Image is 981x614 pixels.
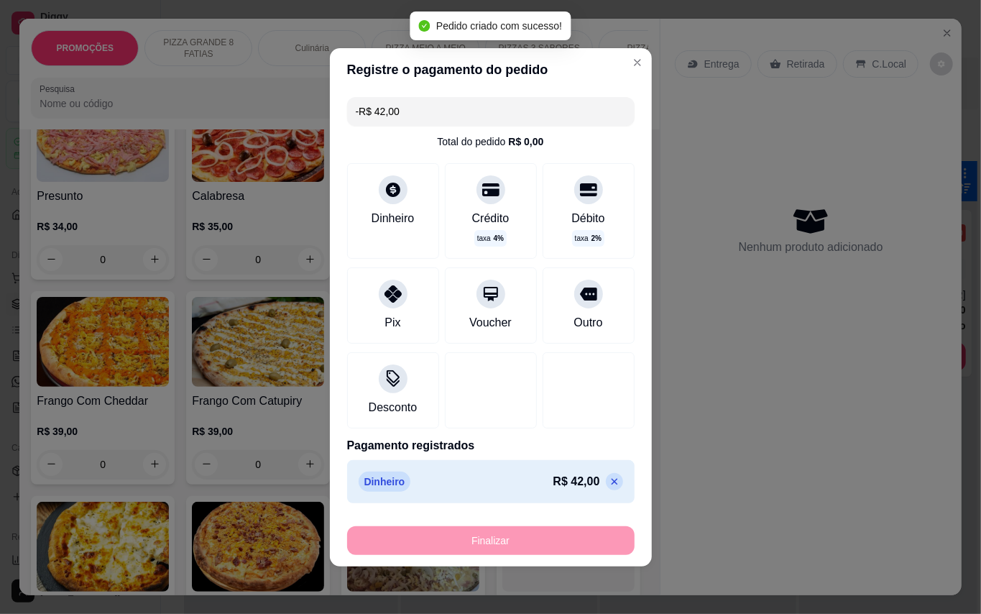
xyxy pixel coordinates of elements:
input: Ex.: hambúrguer de cordeiro [356,97,626,126]
p: Dinheiro [359,472,411,492]
div: Crédito [472,210,510,227]
div: Desconto [369,399,418,416]
header: Registre o pagamento do pedido [330,48,652,91]
span: 2 % [591,233,602,244]
span: 4 % [494,233,504,244]
div: Pix [384,314,400,331]
p: R$ 42,00 [553,473,600,490]
p: taxa [575,233,602,244]
p: Pagamento registrados [347,437,635,454]
span: Pedido criado com sucesso! [436,20,562,32]
div: Dinheiro [372,210,415,227]
div: Outro [574,314,602,331]
p: taxa [477,233,504,244]
span: check-circle [419,20,430,32]
button: Close [626,51,649,74]
div: Voucher [469,314,512,331]
div: Total do pedido [437,134,543,149]
div: Débito [571,210,604,227]
div: R$ 0,00 [508,134,543,149]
